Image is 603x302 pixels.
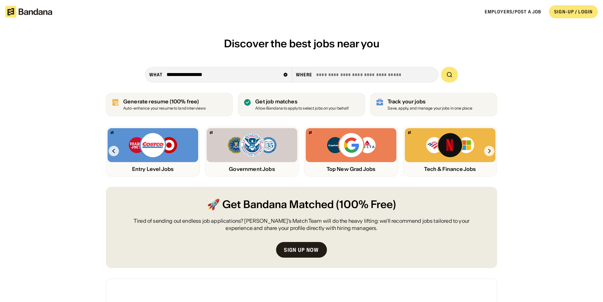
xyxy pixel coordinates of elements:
[210,131,213,134] img: Bandana logo
[405,166,495,172] div: Tech & Finance Jobs
[306,166,396,172] div: Top New Grad Jobs
[408,131,411,134] img: Bandana logo
[5,6,52,18] img: Bandana logotype
[403,127,497,176] a: Bandana logoBank of America, Netflix, Microsoft logosTech & Finance Jobs
[326,132,376,158] img: Capital One, Google, Delta logos
[336,197,396,212] span: (100% Free)
[304,127,398,176] a: Bandana logoCapital One, Google, Delta logosTop New Grad Jobs
[123,98,206,105] div: Generate resume
[149,72,163,78] div: what
[108,166,198,172] div: Entry Level Jobs
[207,197,334,212] span: 🚀 Get Bandana Matched
[388,98,473,105] div: Track your jobs
[284,247,319,252] div: Sign up now
[122,217,481,232] div: Tired of sending out endless job applications? [PERSON_NAME]’s Match Team will do the heavy lifti...
[255,106,349,111] div: Allow Bandana to apply to select jobs on your behalf
[309,131,312,134] img: Bandana logo
[170,98,199,105] span: (100% free)
[388,106,473,111] div: Save, apply, and manage your jobs in one place
[109,146,119,156] img: Left Arrow
[426,132,475,158] img: Bank of America, Netflix, Microsoft logos
[485,9,541,15] a: Employers/Post a job
[207,166,297,172] div: Government Jobs
[255,98,349,105] div: Get job matches
[106,93,233,116] a: Generate resume (100% free)Auto-enhance your resume to land interviews
[484,146,494,156] img: Right Arrow
[370,93,497,116] a: Track your jobs Save, apply, and manage your jobs in one place
[554,9,593,15] div: SIGN-UP / LOGIN
[128,132,178,158] img: Trader Joe’s, Costco, Target logos
[106,127,200,176] a: Bandana logoTrader Joe’s, Costco, Target logosEntry Level Jobs
[205,127,299,176] a: Bandana logoFBI, DHS, MWRD logosGovernment Jobs
[224,37,379,50] span: Discover the best jobs near you
[276,242,327,258] a: Sign up now
[227,132,277,158] img: FBI, DHS, MWRD logos
[111,131,113,134] img: Bandana logo
[296,72,313,78] div: Where
[123,106,206,111] div: Auto-enhance your resume to land interviews
[238,93,365,116] a: Get job matches Allow Bandana to apply to select jobs on your behalf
